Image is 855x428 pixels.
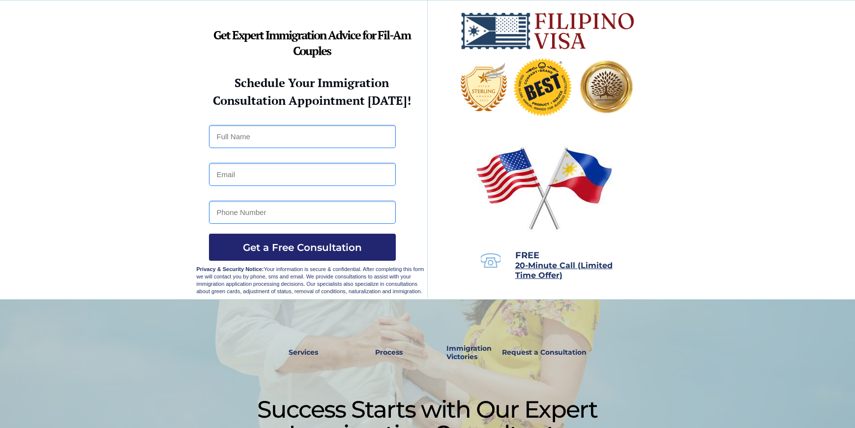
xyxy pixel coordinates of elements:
[282,341,325,364] a: Services
[498,341,591,364] a: Request a Consultation
[209,234,396,261] button: Get a Free Consultation
[442,341,475,364] a: Immigration Victories
[213,92,411,108] strong: Consultation Appointment [DATE]!
[209,201,396,224] input: Phone Number
[213,27,411,59] strong: Get Expert Immigration Advice for Fil-Am Couples
[502,348,587,357] strong: Request a Consultation
[446,344,492,361] strong: Immigration Victories
[515,262,613,279] a: 20-Minute Call (Limited Time Offer)
[515,261,613,280] span: 20-Minute Call (Limited Time Offer)
[197,266,264,272] strong: Privacy & Security Notice:
[209,125,396,148] input: Full Name
[197,266,424,294] span: Your information is secure & confidential. After completing this form we will contact you by phon...
[375,348,403,357] strong: Process
[289,348,318,357] strong: Services
[370,341,408,364] a: Process
[209,163,396,186] input: Email
[209,242,396,253] span: Get a Free Consultation
[515,250,539,261] span: FREE
[235,75,389,91] strong: Schedule Your Immigration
